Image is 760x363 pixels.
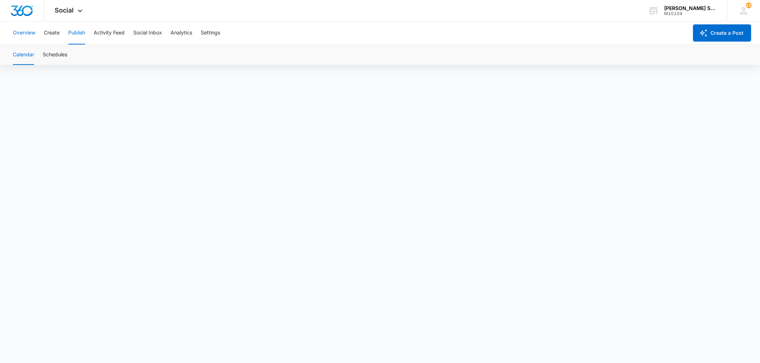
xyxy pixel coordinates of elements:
button: Analytics [171,22,192,44]
button: Create a Post [693,24,751,42]
button: Schedules [43,45,67,65]
button: Settings [201,22,220,44]
button: Publish [68,22,85,44]
div: account id [664,11,717,16]
div: notifications count [746,3,752,8]
div: account name [664,5,717,11]
button: Overview [13,22,35,44]
button: Create [44,22,60,44]
button: Calendar [13,45,34,65]
button: Activity Feed [94,22,125,44]
span: Social [55,6,74,14]
span: 131 [746,3,752,8]
button: Social Inbox [133,22,162,44]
